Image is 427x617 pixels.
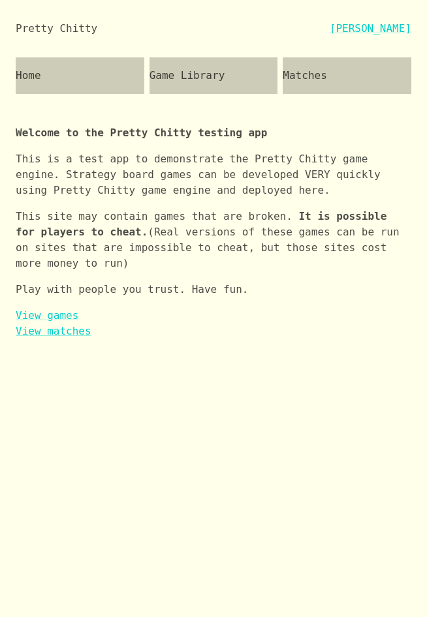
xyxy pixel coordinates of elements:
[330,21,411,37] a: [PERSON_NAME]
[16,104,411,151] p: Welcome to the Pretty Chitty testing app
[16,21,97,37] div: Pretty Chitty
[16,282,411,308] p: Play with people you trust. Have fun.
[16,57,144,94] a: Home
[16,325,91,337] a: View matches
[16,151,411,209] p: This is a test app to demonstrate the Pretty Chitty game engine. Strategy board games can be deve...
[16,209,411,282] p: This site may contain games that are broken. (Real versions of these games can be run on sites th...
[16,309,78,322] a: View games
[283,57,411,94] a: Matches
[150,57,278,94] a: Game Library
